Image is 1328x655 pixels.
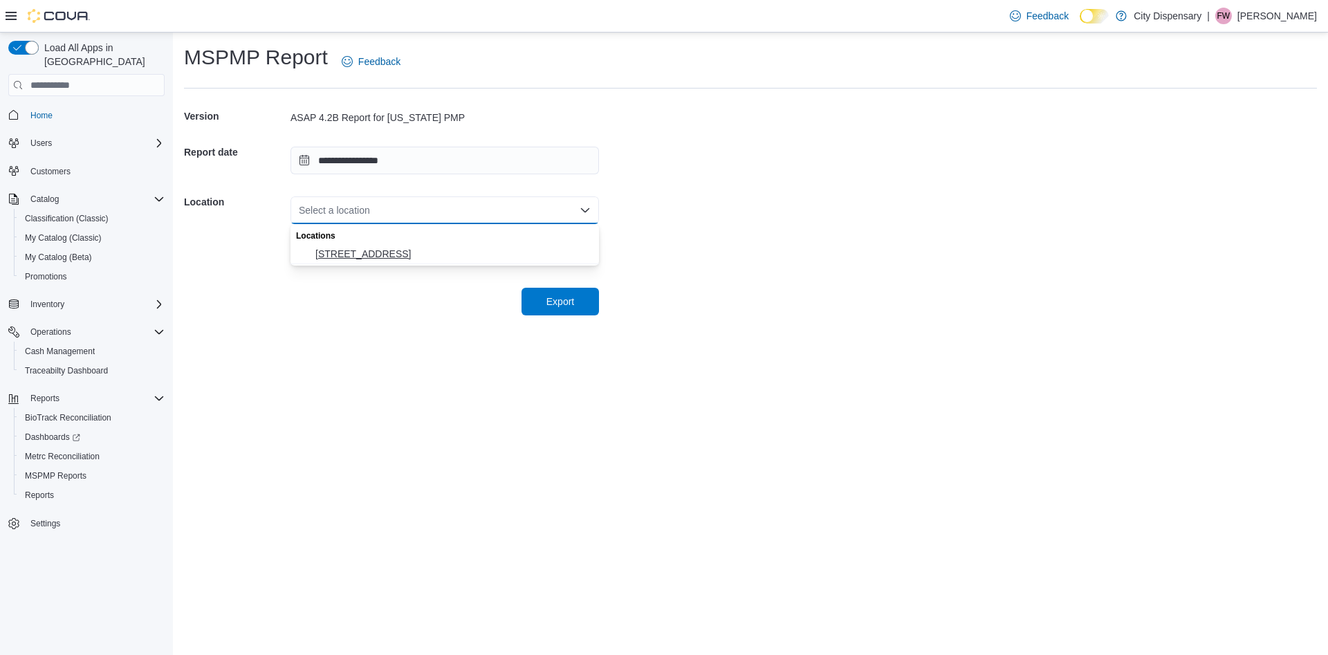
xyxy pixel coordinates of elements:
[184,188,288,216] h5: Location
[580,205,591,216] button: Close list of options
[19,210,114,227] a: Classification (Classic)
[25,163,76,180] a: Customers
[3,161,170,181] button: Customers
[25,365,108,376] span: Traceabilty Dashboard
[25,324,77,340] button: Operations
[3,389,170,408] button: Reports
[290,147,599,174] input: Press the down key to open a popover containing a calendar.
[19,429,165,445] span: Dashboards
[14,248,170,267] button: My Catalog (Beta)
[25,515,165,532] span: Settings
[1217,8,1230,24] span: FW
[19,448,165,465] span: Metrc Reconciliation
[25,296,70,313] button: Inventory
[28,9,90,23] img: Cova
[14,408,170,427] button: BioTrack Reconciliation
[25,390,65,407] button: Reports
[19,448,105,465] a: Metrc Reconciliation
[14,342,170,361] button: Cash Management
[30,110,53,121] span: Home
[1080,9,1109,24] input: Dark Mode
[522,288,599,315] button: Export
[30,194,59,205] span: Catalog
[1134,8,1201,24] p: City Dispensary
[1004,2,1074,30] a: Feedback
[14,361,170,380] button: Traceabilty Dashboard
[19,230,165,246] span: My Catalog (Classic)
[19,268,73,285] a: Promotions
[14,427,170,447] a: Dashboards
[3,104,170,124] button: Home
[14,267,170,286] button: Promotions
[19,343,100,360] a: Cash Management
[30,299,64,310] span: Inventory
[25,232,102,243] span: My Catalog (Classic)
[14,466,170,486] button: MSPMP Reports
[1207,8,1210,24] p: |
[30,326,71,338] span: Operations
[336,48,406,75] a: Feedback
[3,322,170,342] button: Operations
[25,390,165,407] span: Reports
[19,429,86,445] a: Dashboards
[25,412,111,423] span: BioTrack Reconciliation
[14,486,170,505] button: Reports
[3,133,170,153] button: Users
[3,295,170,314] button: Inventory
[290,224,599,264] div: Choose from the following options
[25,106,165,123] span: Home
[25,470,86,481] span: MSPMP Reports
[25,135,165,151] span: Users
[290,244,599,264] button: 830-D City Ave South
[30,518,60,529] span: Settings
[25,451,100,462] span: Metrc Reconciliation
[1026,9,1069,23] span: Feedback
[290,111,599,124] div: ASAP 4.2B Report for [US_STATE] PMP
[30,393,59,404] span: Reports
[25,271,67,282] span: Promotions
[25,490,54,501] span: Reports
[19,210,165,227] span: Classification (Classic)
[25,432,80,443] span: Dashboards
[358,55,400,68] span: Feedback
[25,296,165,313] span: Inventory
[19,268,165,285] span: Promotions
[25,346,95,357] span: Cash Management
[19,468,165,484] span: MSPMP Reports
[14,447,170,466] button: Metrc Reconciliation
[184,138,288,166] h5: Report date
[19,249,165,266] span: My Catalog (Beta)
[25,213,109,224] span: Classification (Classic)
[30,138,52,149] span: Users
[3,190,170,209] button: Catalog
[8,99,165,569] nav: Complex example
[19,487,59,504] a: Reports
[299,202,300,219] input: Accessible screen reader label
[19,230,107,246] a: My Catalog (Classic)
[1215,8,1232,24] div: Felicia Wright
[1237,8,1317,24] p: [PERSON_NAME]
[19,487,165,504] span: Reports
[25,515,66,532] a: Settings
[25,252,92,263] span: My Catalog (Beta)
[25,135,57,151] button: Users
[184,102,288,130] h5: Version
[25,107,58,124] a: Home
[25,324,165,340] span: Operations
[39,41,165,68] span: Load All Apps in [GEOGRAPHIC_DATA]
[19,362,165,379] span: Traceabilty Dashboard
[546,295,574,308] span: Export
[25,163,165,180] span: Customers
[25,191,165,207] span: Catalog
[184,44,328,71] h1: MSPMP Report
[3,513,170,533] button: Settings
[14,209,170,228] button: Classification (Classic)
[19,362,113,379] a: Traceabilty Dashboard
[290,224,599,244] div: Locations
[19,343,165,360] span: Cash Management
[14,228,170,248] button: My Catalog (Classic)
[19,249,98,266] a: My Catalog (Beta)
[315,247,591,261] span: [STREET_ADDRESS]
[25,191,64,207] button: Catalog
